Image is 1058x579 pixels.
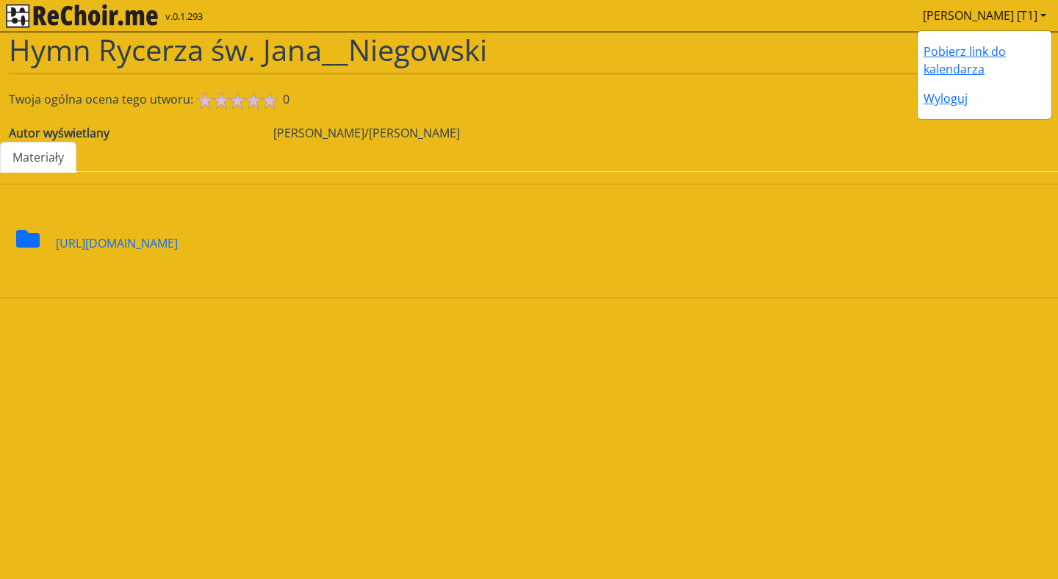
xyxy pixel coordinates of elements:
span: Twoja ogólna ocena tego utworu: [9,83,193,115]
div: [PERSON_NAME]/[PERSON_NAME] [264,115,1058,151]
img: rekłajer mi [6,4,158,28]
ul: [PERSON_NAME] [T1] [917,30,1052,120]
span: 0 [283,90,289,108]
a: Pobierz link do kalendarza [924,43,1006,77]
a: [URL][DOMAIN_NAME] [9,205,178,268]
span: v.0.1.293 [165,10,203,24]
a: [PERSON_NAME] [T1] [917,1,1052,30]
div: [URL][DOMAIN_NAME] [56,216,178,252]
a: Wyloguj [924,90,968,107]
span: Hymn Rycerza św. Jana__Niegowski [9,29,487,70]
